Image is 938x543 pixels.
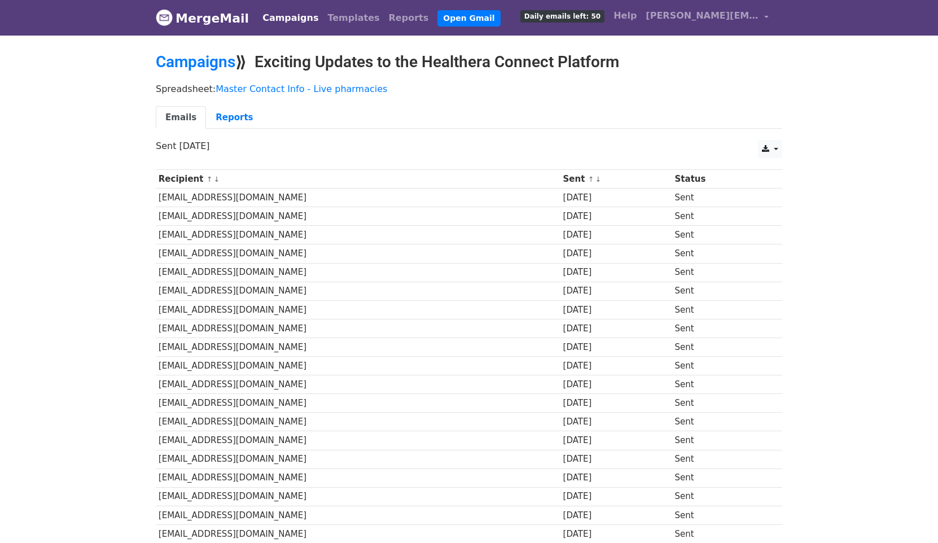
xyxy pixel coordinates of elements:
td: Sent [672,450,768,468]
th: Recipient [156,170,560,189]
td: Sent [672,263,768,282]
a: Daily emails left: 50 [516,5,609,27]
p: Sent [DATE] [156,140,782,152]
td: [EMAIL_ADDRESS][DOMAIN_NAME] [156,319,560,338]
div: [DATE] [563,360,669,373]
span: Daily emails left: 50 [520,10,604,23]
p: Spreadsheet: [156,83,782,95]
td: Sent [672,300,768,319]
a: ↓ [213,175,220,183]
td: Sent [672,375,768,394]
td: [EMAIL_ADDRESS][DOMAIN_NAME] [156,226,560,244]
td: [EMAIL_ADDRESS][DOMAIN_NAME] [156,413,560,431]
a: Help [609,5,641,27]
div: [DATE] [563,471,669,484]
a: Campaigns [258,7,323,29]
a: Templates [323,7,384,29]
td: [EMAIL_ADDRESS][DOMAIN_NAME] [156,338,560,356]
td: [EMAIL_ADDRESS][DOMAIN_NAME] [156,450,560,468]
div: [DATE] [563,378,669,391]
a: MergeMail [156,6,249,30]
div: [DATE] [563,304,669,317]
div: [DATE] [563,341,669,354]
a: Open Gmail [437,10,500,27]
div: [DATE] [563,284,669,297]
td: [EMAIL_ADDRESS][DOMAIN_NAME] [156,524,560,543]
div: [DATE] [563,229,669,242]
td: [EMAIL_ADDRESS][DOMAIN_NAME] [156,244,560,263]
td: [EMAIL_ADDRESS][DOMAIN_NAME] [156,357,560,375]
div: [DATE] [563,490,669,503]
td: [EMAIL_ADDRESS][DOMAIN_NAME] [156,189,560,207]
a: Emails [156,106,206,129]
td: [EMAIL_ADDRESS][DOMAIN_NAME] [156,375,560,394]
a: ↑ [207,175,213,183]
a: Reports [206,106,262,129]
td: [EMAIL_ADDRESS][DOMAIN_NAME] [156,506,560,524]
td: [EMAIL_ADDRESS][DOMAIN_NAME] [156,263,560,282]
td: Sent [672,413,768,431]
td: Sent [672,319,768,338]
div: [DATE] [563,415,669,428]
td: Sent [672,207,768,226]
td: Sent [672,357,768,375]
td: [EMAIL_ADDRESS][DOMAIN_NAME] [156,468,560,487]
td: [EMAIL_ADDRESS][DOMAIN_NAME] [156,207,560,226]
div: [DATE] [563,322,669,335]
div: [DATE] [563,247,669,260]
div: [DATE] [563,191,669,204]
th: Status [672,170,768,189]
h2: ⟫ Exciting Updates to the Healthera Connect Platform [156,52,782,72]
span: [PERSON_NAME][EMAIL_ADDRESS][PERSON_NAME][DOMAIN_NAME] [646,9,759,23]
a: [PERSON_NAME][EMAIL_ADDRESS][PERSON_NAME][DOMAIN_NAME] [641,5,773,31]
td: [EMAIL_ADDRESS][DOMAIN_NAME] [156,487,560,506]
div: [DATE] [563,210,669,223]
a: Reports [384,7,433,29]
img: MergeMail logo [156,9,173,26]
td: Sent [672,282,768,300]
th: Sent [560,170,672,189]
td: Sent [672,468,768,487]
td: Sent [672,226,768,244]
div: [DATE] [563,453,669,466]
a: ↓ [595,175,601,183]
a: ↑ [588,175,594,183]
td: [EMAIL_ADDRESS][DOMAIN_NAME] [156,300,560,319]
div: [DATE] [563,509,669,522]
td: Sent [672,189,768,207]
div: [DATE] [563,266,669,279]
td: [EMAIL_ADDRESS][DOMAIN_NAME] [156,394,560,413]
td: Sent [672,487,768,506]
td: Sent [672,524,768,543]
a: Master Contact Info - Live pharmacies [216,84,387,94]
td: Sent [672,338,768,356]
div: [DATE] [563,397,669,410]
div: [DATE] [563,528,669,541]
div: [DATE] [563,434,669,447]
td: Sent [672,394,768,413]
td: Sent [672,431,768,450]
a: Campaigns [156,52,235,71]
td: Sent [672,506,768,524]
td: [EMAIL_ADDRESS][DOMAIN_NAME] [156,431,560,450]
td: [EMAIL_ADDRESS][DOMAIN_NAME] [156,282,560,300]
td: Sent [672,244,768,263]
